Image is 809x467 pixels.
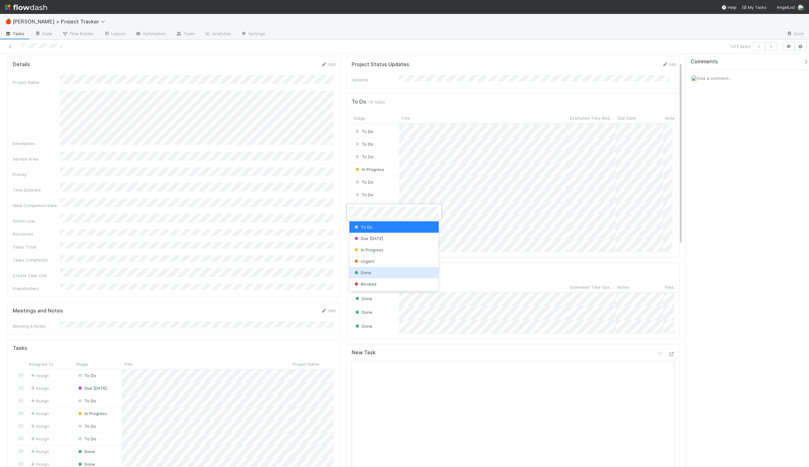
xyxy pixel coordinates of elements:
span: In Progress [353,247,383,252]
span: Blocked [353,281,376,287]
span: Urgent [353,259,374,264]
span: To Do [353,224,373,230]
span: Due [DATE] [353,236,383,241]
span: Done [353,270,371,275]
